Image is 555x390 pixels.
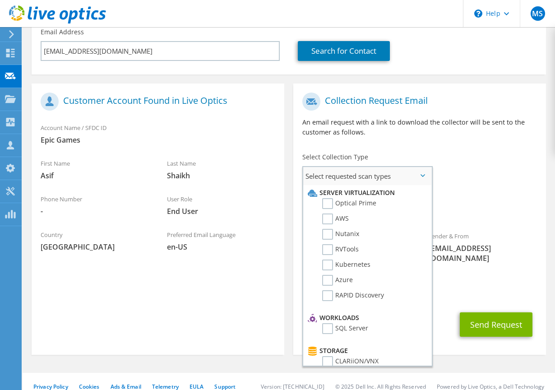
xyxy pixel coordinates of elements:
div: Account Name / SFDC ID [32,118,284,149]
span: Shaikh [167,171,275,181]
span: [EMAIL_ADDRESS][DOMAIN_NAME] [429,243,537,263]
span: Epic Games [41,135,275,145]
label: RAPID Discovery [322,290,384,301]
label: RVTools [322,244,359,255]
p: An email request with a link to download the collector will be sent to the customer as follows. [302,117,537,137]
div: To [293,227,420,268]
div: First Name [32,154,158,185]
span: - [41,206,149,216]
span: MS [531,6,545,21]
li: Storage [305,345,427,356]
div: Requested Collections [293,189,546,222]
div: Sender & From [420,227,546,268]
label: Kubernetes [322,260,370,270]
svg: \n [474,9,482,18]
label: Select Collection Type [302,153,368,162]
li: Workloads [305,312,427,323]
div: Last Name [158,154,284,185]
label: Nutanix [322,229,359,240]
div: Phone Number [32,190,158,221]
span: en-US [167,242,275,252]
label: Azure [322,275,353,286]
div: CC & Reply To [293,272,546,303]
span: Asif [41,171,149,181]
span: Select requested scan types [303,167,431,185]
label: Email Address [41,28,84,37]
div: Country [32,225,158,256]
label: Optical Prime [322,198,376,209]
span: End User [167,206,275,216]
li: Server Virtualization [305,187,427,198]
div: Preferred Email Language [158,225,284,256]
label: SQL Server [322,323,368,334]
label: AWS [322,214,349,224]
a: Search for Contact [298,41,390,61]
button: Send Request [460,312,532,337]
h1: Collection Request Email [302,93,532,111]
label: CLARiiON/VNX [322,356,379,367]
span: [GEOGRAPHIC_DATA] [41,242,149,252]
h1: Customer Account Found in Live Optics [41,93,271,111]
div: User Role [158,190,284,221]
